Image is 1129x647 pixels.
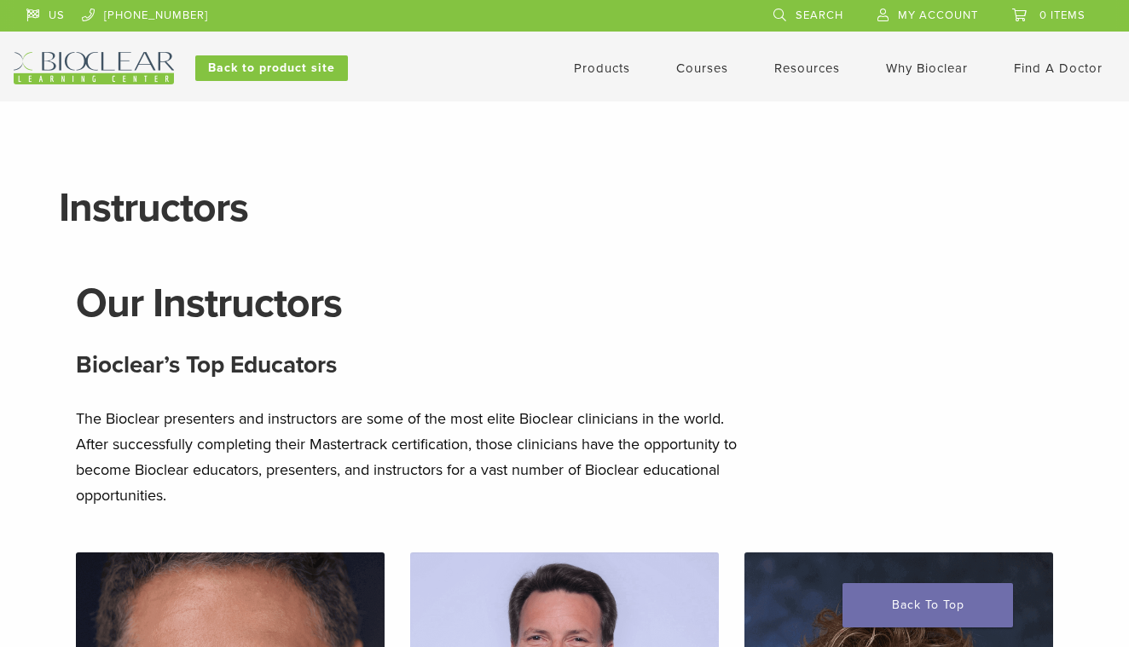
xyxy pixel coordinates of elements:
a: Back to product site [195,55,348,81]
h1: Our Instructors [76,283,1053,324]
a: Why Bioclear [886,61,968,76]
a: Products [574,61,630,76]
h3: Bioclear’s Top Educators [76,344,1053,385]
a: Resources [774,61,840,76]
a: Find A Doctor [1014,61,1103,76]
a: Back To Top [842,583,1013,627]
p: The Bioclear presenters and instructors are some of the most elite Bioclear clinicians in the wor... [76,406,758,508]
h1: Instructors [59,188,1070,228]
a: Courses [676,61,728,76]
img: Bioclear [14,52,174,84]
span: 0 items [1039,9,1086,22]
span: My Account [898,9,978,22]
span: Search [796,9,843,22]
